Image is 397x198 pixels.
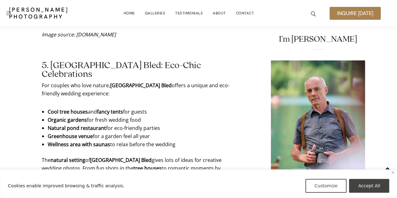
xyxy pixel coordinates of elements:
[349,179,389,193] button: Accept All
[51,156,85,163] strong: natural setting
[330,7,381,20] a: Inquire [DATE]
[48,132,93,139] strong: Greenhouse venue
[48,115,230,124] li: for fresh wedding food
[133,164,162,171] strong: tree houses
[271,35,365,43] h2: I'm [PERSON_NAME]
[42,81,236,97] p: For couples who love nature, offers a unique and eco-friendly wedding experience:
[48,140,230,148] li: to relax before the wedding
[48,124,230,132] li: for eco-friendly parties
[175,7,203,19] a: Testimonials
[42,61,236,78] h2: 5. [GEOGRAPHIC_DATA] Bled: Eco-Chic Celebrations
[48,141,110,147] strong: Wellness area with saunas
[305,179,347,193] button: Customize
[42,31,116,38] em: Image source: [DOMAIN_NAME]
[236,7,254,19] a: Contact
[9,6,78,20] a: [PERSON_NAME] Photography
[90,156,152,163] strong: [GEOGRAPHIC_DATA] Bled
[97,108,123,115] strong: fancy tents
[48,132,230,140] li: for a garden feel all year
[8,182,125,190] p: Cookies enable improved browsing & traffic analysis.
[391,171,394,174] img: Close
[48,124,106,131] strong: Natural pond restaurant
[213,7,226,19] a: About
[110,82,172,88] strong: [GEOGRAPHIC_DATA] Bled
[308,8,319,19] a: icon-magnifying-glass34
[337,11,373,16] span: Inquire [DATE]
[124,7,135,19] a: Home
[48,116,87,123] strong: Organic gardens
[48,108,88,115] strong: Cool tree houses
[48,107,230,115] li: and for guests
[145,7,165,19] a: Galleries
[42,156,236,196] p: The of gives lots of ideas for creative wedding photos. From fun shots in the to romantic moments...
